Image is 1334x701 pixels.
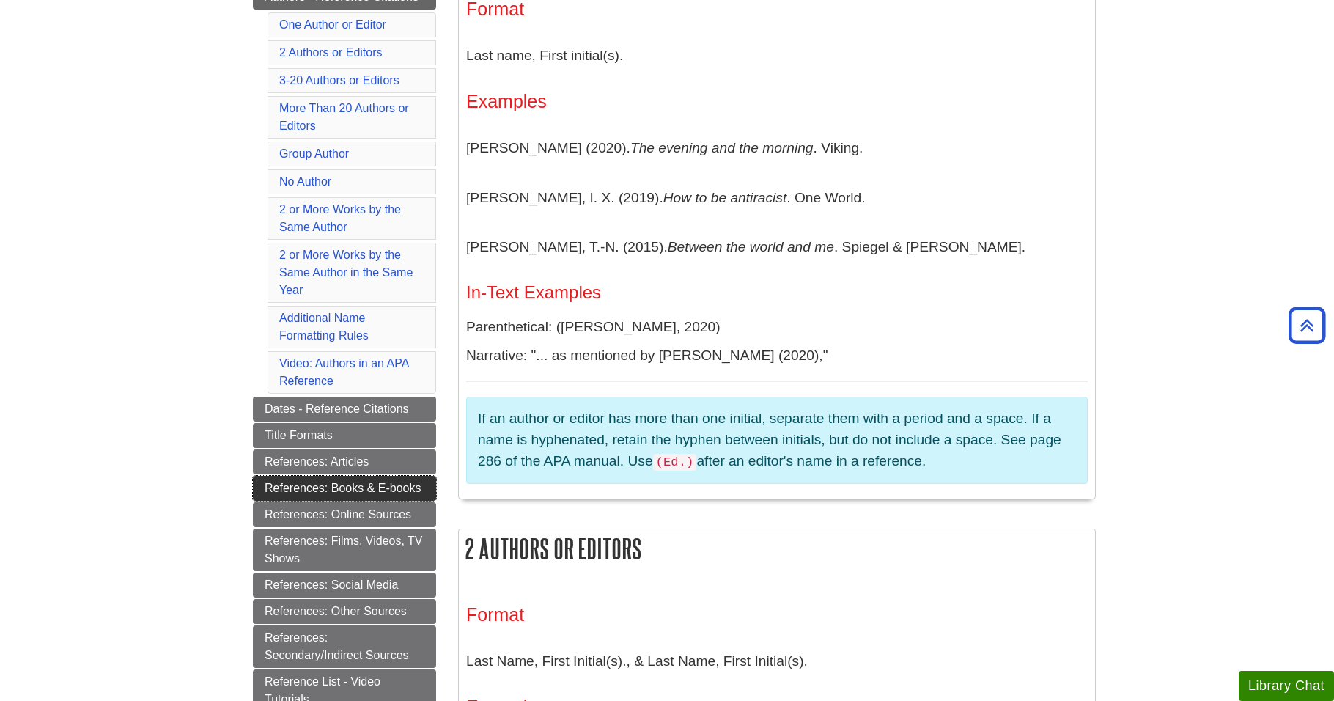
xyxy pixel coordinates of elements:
[279,312,369,342] a: Additional Name Formatting Rules
[466,226,1088,268] p: [PERSON_NAME], T.-N. (2015). . Spiegel & [PERSON_NAME].
[253,625,436,668] a: References: Secondary/Indirect Sources
[253,529,436,571] a: References: Films, Videos, TV Shows
[253,599,436,624] a: References: Other Sources
[459,529,1095,568] h2: 2 Authors or Editors
[279,74,399,87] a: 3-20 Authors or Editors
[663,190,787,205] i: How to be antiracist
[279,357,408,387] a: Video: Authors in an APA Reference
[279,203,401,233] a: 2 or More Works by the Same Author
[279,175,331,188] a: No Author
[466,604,1088,625] h3: Format
[253,449,436,474] a: References: Articles
[279,147,349,160] a: Group Author
[668,239,834,254] i: Between the world and me
[630,140,814,155] i: The evening and the morning
[466,640,1088,683] p: Last Name, First Initial(s)., & Last Name, First Initial(s).
[279,102,409,132] a: More Than 20 Authors or Editors
[466,345,1088,367] p: Narrative: "... as mentioned by [PERSON_NAME] (2020),"
[466,127,1088,169] p: [PERSON_NAME] (2020). . Viking.
[466,91,1088,112] h3: Examples
[253,397,436,422] a: Dates - Reference Citations
[253,423,436,448] a: Title Formats
[279,249,413,296] a: 2 or More Works by the Same Author in the Same Year
[466,283,1088,302] h4: In-Text Examples
[253,476,436,501] a: References: Books & E-books
[1283,315,1330,335] a: Back to Top
[279,18,386,31] a: One Author or Editor
[466,34,1088,77] p: Last name, First initial(s).
[653,454,697,471] code: (Ed.)
[478,408,1076,472] p: If an author or editor has more than one initial, separate them with a period and a space. If a n...
[253,573,436,598] a: References: Social Media
[466,317,1088,338] p: Parenthetical: ([PERSON_NAME], 2020)
[279,46,383,59] a: 2 Authors or Editors
[466,177,1088,219] p: [PERSON_NAME], I. X. (2019). . One World.
[1239,671,1334,701] button: Library Chat
[253,502,436,527] a: References: Online Sources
